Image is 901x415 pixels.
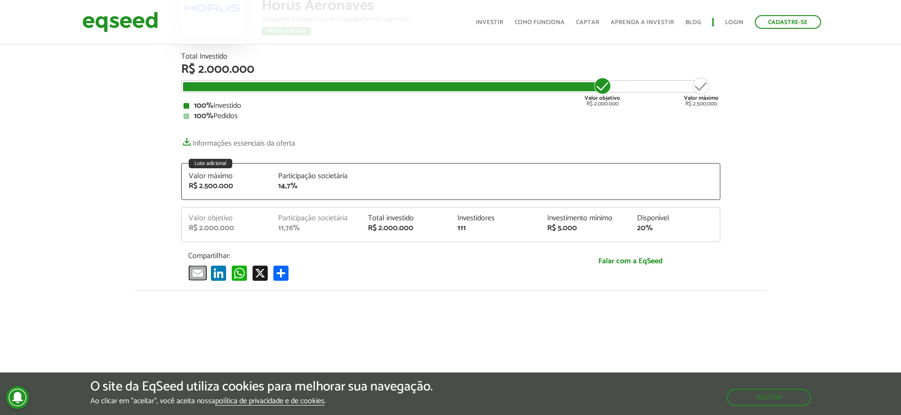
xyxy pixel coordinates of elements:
strong: Valor objetivo [585,94,620,103]
a: Aprenda a investir [611,19,674,26]
div: Investimento mínimo [547,215,623,222]
div: Participação societária [278,215,354,222]
a: Login [725,19,744,26]
strong: 100% [194,110,213,122]
a: Cadastre-se [755,15,821,29]
div: Valor objetivo [189,215,264,222]
div: 14,7% [278,182,354,190]
div: Investidores [457,215,533,222]
a: Falar com a EqSeed [548,251,713,271]
a: política de privacidade e de cookies [215,398,324,406]
div: Lote adicional [189,159,232,168]
div: Participação societária [278,173,354,180]
a: Captar [576,19,599,26]
div: Pedidos [184,112,718,120]
div: R$ 5.000 [547,225,623,232]
div: 11,76% [278,225,354,232]
div: Disponível [637,215,713,222]
a: Investir [476,19,503,26]
div: R$ 2.000.000 [585,77,620,107]
div: 111 [457,225,533,232]
a: Email [188,265,207,281]
button: Aceitar [727,389,811,406]
strong: 100% [194,99,213,112]
a: Como funciona [515,19,565,26]
a: Compartilhar [271,265,290,281]
div: Total investido [368,215,444,222]
strong: Valor máximo [684,94,718,103]
div: R$ 2.000.000 [189,225,264,232]
div: R$ 2.000.000 [368,225,444,232]
div: Total Investido [181,53,720,61]
a: X [251,265,270,281]
a: Blog [685,19,701,26]
div: R$ 2.500.000 [189,182,264,190]
p: Compartilhar: [188,251,534,260]
img: EqSeed [82,9,158,35]
div: R$ 2.000.000 [181,63,720,76]
a: LinkedIn [209,265,228,281]
h5: O site da EqSeed utiliza cookies para melhorar sua navegação. [90,380,433,394]
div: 20% [637,225,713,232]
a: WhatsApp [230,265,249,281]
p: Ao clicar em "aceitar", você aceita nossa . [90,397,433,406]
div: Valor máximo [189,173,264,180]
div: Investido [184,102,718,110]
a: Informações essenciais da oferta [181,134,295,147]
div: R$ 2.500.000 [684,77,718,107]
